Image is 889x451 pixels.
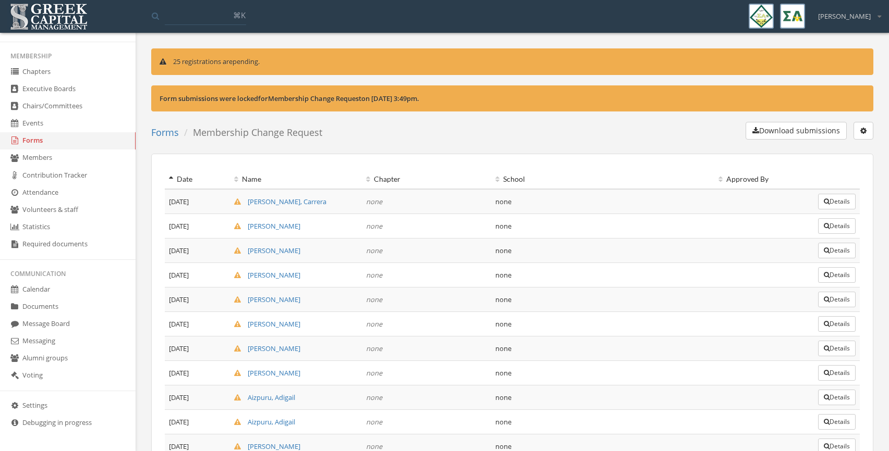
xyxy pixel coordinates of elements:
[366,368,382,378] em: none
[366,417,382,427] em: none
[491,336,714,361] td: none
[366,393,382,402] em: none
[811,4,881,21] div: [PERSON_NAME]
[746,122,847,140] button: Download submissions
[165,410,230,434] td: [DATE]
[151,126,179,139] a: Forms
[818,365,856,381] button: Details
[371,94,417,103] span: [DATE] 3:49pm
[491,263,714,287] td: none
[234,246,300,255] a: [PERSON_NAME]
[491,189,714,214] td: none
[362,170,491,189] th: Chapter
[491,361,714,385] td: none
[818,316,856,332] button: Details
[233,10,246,20] span: ⌘K
[818,414,856,430] button: Details
[366,344,382,353] em: none
[234,344,300,353] a: [PERSON_NAME]
[165,385,230,410] td: [DATE]
[818,243,856,258] button: Details
[165,336,230,361] td: [DATE]
[230,170,361,189] th: Name
[491,287,714,312] td: none
[234,368,300,378] a: [PERSON_NAME]
[234,270,300,280] a: [PERSON_NAME]
[165,287,230,312] td: [DATE]
[234,393,295,402] a: Aizpuru, Adigail
[366,246,382,255] em: none
[234,295,300,304] a: [PERSON_NAME]
[366,442,382,451] em: none
[179,126,322,140] li: Membership Change Request
[818,267,856,283] button: Details
[366,197,382,206] em: none
[818,292,856,307] button: Details
[366,221,382,231] em: none
[491,214,714,239] td: none
[491,170,714,189] th: School
[818,194,856,209] button: Details
[234,197,326,206] a: [PERSON_NAME], Carrera
[491,410,714,434] td: none
[173,57,221,66] span: 25 registrations
[366,295,382,304] em: none
[818,341,856,356] button: Details
[491,385,714,410] td: none
[234,319,300,329] a: [PERSON_NAME]
[165,361,230,385] td: [DATE]
[165,263,230,287] td: [DATE]
[165,214,230,239] td: [DATE]
[818,218,856,234] button: Details
[366,270,382,280] em: none
[165,170,230,189] th: Date
[491,312,714,336] td: none
[165,312,230,336] td: [DATE]
[151,48,873,75] div: are pending.
[818,390,856,405] button: Details
[491,239,714,263] td: none
[160,94,419,103] strong: Form submissions were locked for Membership Change Request on .
[818,11,871,21] span: [PERSON_NAME]
[234,221,300,231] a: [PERSON_NAME]
[234,442,300,451] a: [PERSON_NAME]
[165,189,230,214] td: [DATE]
[366,319,382,329] em: none
[234,417,295,427] a: Aizpuru, Adigail
[165,239,230,263] td: [DATE]
[714,170,814,189] th: Approved By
